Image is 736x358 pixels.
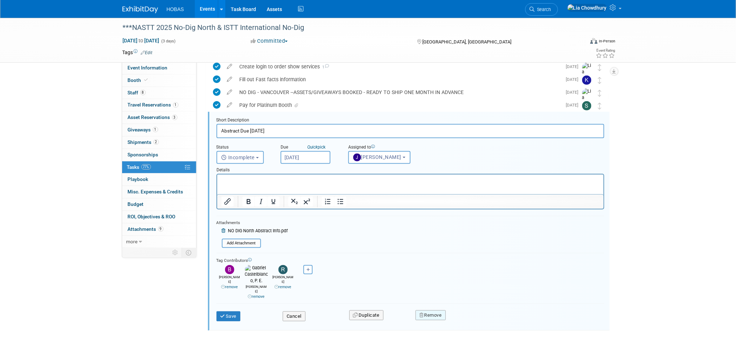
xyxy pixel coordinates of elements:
img: Lia Chowdhury [582,88,593,120]
img: Bryant Welch [225,265,234,274]
td: Toggle Event Tabs [182,248,196,257]
i: Move task [598,64,602,71]
div: [PERSON_NAME] [245,284,268,299]
button: Insert/edit link [221,197,234,207]
button: Subscript [288,197,300,207]
span: (3 days) [161,39,176,43]
i: Booth reservation complete [145,78,148,82]
div: Fill out Fast facts information [236,73,562,85]
a: Event Information [122,62,196,74]
button: Superscript [301,197,313,207]
span: 1 [173,102,178,108]
i: Quick [308,145,318,150]
button: Remove [416,310,446,320]
a: Booth [122,74,196,87]
a: Tasks77% [122,161,196,173]
a: Quickpick [306,144,327,150]
a: Shipments2 [122,136,196,149]
span: 9 [158,226,163,232]
span: NO DIG North Abstract Info.pdf [228,228,288,233]
span: HOBAS [167,6,184,12]
span: [DATE] [566,103,582,108]
i: Move task [598,103,602,109]
span: [DATE] [DATE] [122,37,160,44]
input: Name of task or a short description [216,124,604,138]
span: Travel Reservations [128,102,178,108]
a: Giveaways1 [122,124,196,136]
span: Booth [128,77,150,83]
a: edit [224,76,236,83]
button: Italic [255,197,267,207]
span: Event Information [128,65,168,71]
img: Lia Chowdhury [567,4,607,12]
div: [PERSON_NAME] [272,274,295,290]
span: Giveaways [128,127,158,133]
a: Staff8 [122,87,196,99]
span: to [138,38,145,43]
button: Cancel [283,311,306,321]
span: Search [535,7,551,12]
div: Short Description [216,117,604,124]
button: Incomplete [216,151,264,164]
span: Sponsorships [128,152,158,157]
span: Misc. Expenses & Credits [128,189,183,194]
i: Move task [598,90,602,97]
div: In-Person [599,38,615,44]
a: Edit [141,50,153,55]
div: Details [216,164,604,174]
td: Personalize Event Tab Strip [169,248,182,257]
button: Duplicate [349,310,383,320]
a: Travel Reservations1 [122,99,196,111]
span: Shipments [128,139,159,145]
button: Underline [267,197,279,207]
span: 8 [140,90,146,95]
a: edit [224,102,236,108]
img: krystal coker [582,76,591,85]
button: Committed [248,37,291,45]
a: Asset Reservations3 [122,111,196,124]
div: Status [216,144,270,151]
a: more [122,236,196,248]
a: Attachments9 [122,223,196,235]
div: Event Format [542,37,616,48]
button: Numbered list [322,197,334,207]
span: 3 [172,115,177,120]
img: Gabriel Castelblanco, P. E. [245,265,268,284]
div: Pay for Platinum Booth [236,99,562,111]
div: Event Rating [596,49,615,52]
iframe: Rich Text Area [217,175,604,194]
span: Budget [128,201,144,207]
div: ***NASTT 2025 No-Dig North & ISTT International No-Dig [120,21,574,34]
div: Due [281,144,338,151]
span: more [126,239,138,244]
button: Save [216,311,241,321]
span: Staff [128,90,146,95]
img: Sam Juliano [582,101,591,110]
div: [PERSON_NAME] [218,274,241,290]
span: [DATE] [566,64,582,69]
div: Create login to order show services [236,61,562,73]
td: Tags [122,49,153,56]
span: 1 [320,65,329,69]
div: NO DIG - VANCOUVER --ASSETS/GIVEAWAYS BOOKED - READY TO SHIP ONE MONTH IN ADVANCE [236,86,562,98]
span: Asset Reservations [128,114,177,120]
img: Rene Garcia [278,265,288,274]
a: ROI, Objectives & ROO [122,211,196,223]
a: Search [525,3,558,16]
span: Tasks [127,164,151,170]
a: Budget [122,198,196,211]
a: Sponsorships [122,149,196,161]
span: Attachments [128,226,163,232]
span: 77% [141,164,151,170]
a: remove [275,285,292,289]
div: Attachments [216,220,288,226]
a: edit [224,63,236,70]
a: edit [224,89,236,95]
div: Assigned to [348,144,437,151]
span: [DATE] [566,77,582,82]
span: Playbook [128,176,148,182]
button: Bullet list [334,197,346,207]
span: [GEOGRAPHIC_DATA], [GEOGRAPHIC_DATA] [422,39,511,45]
img: Format-Inperson.png [590,38,597,44]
